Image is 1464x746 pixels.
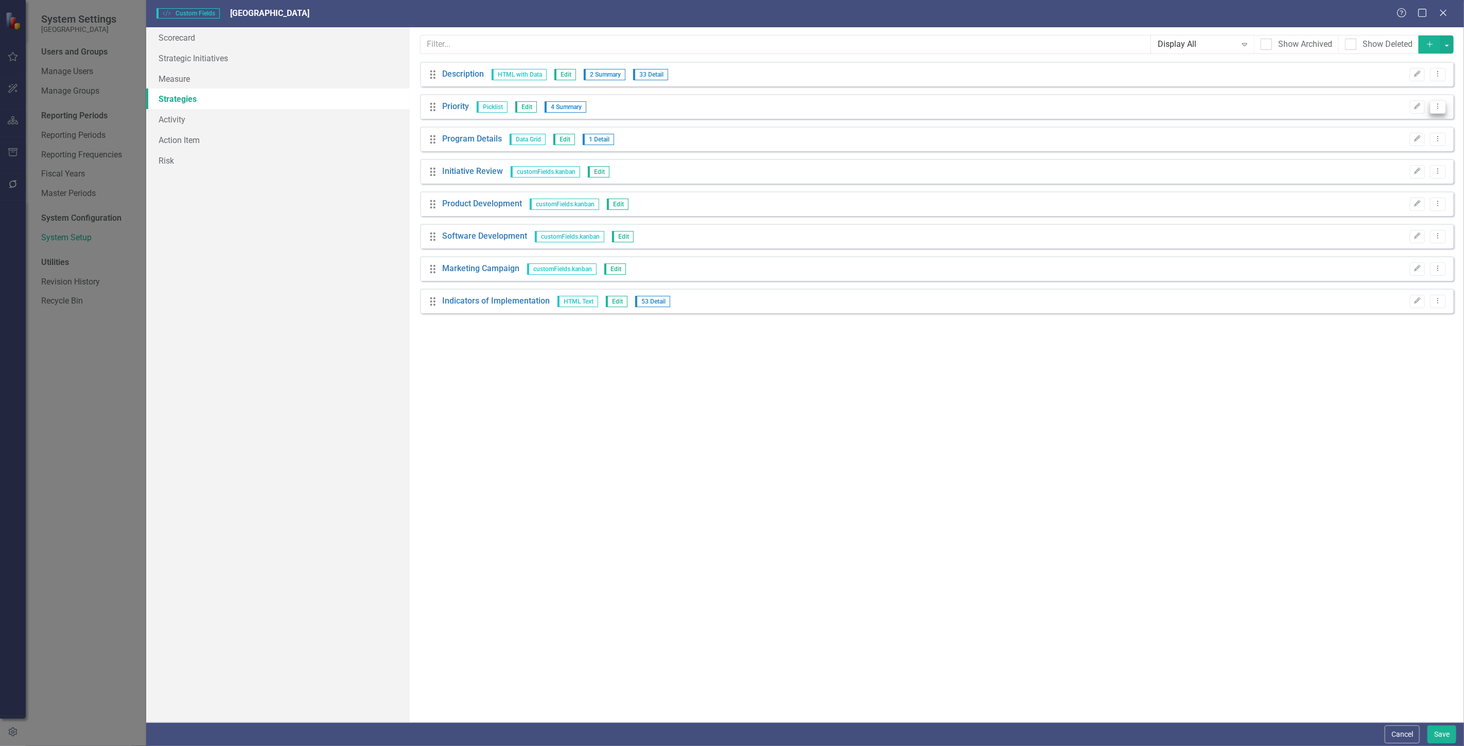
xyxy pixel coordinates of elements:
[230,8,309,18] span: [GEOGRAPHIC_DATA]
[584,69,625,80] span: 2 Summary
[146,130,410,150] a: Action Item
[1158,39,1236,50] div: Display All
[635,296,670,307] span: 53 Detail
[146,48,410,68] a: Strategic Initiatives
[515,101,537,113] span: Edit
[442,166,503,177] a: Initiative Review
[583,134,614,145] span: 1 Detail
[442,198,522,210] a: Product Development
[492,69,547,80] span: HTML with Data
[1427,725,1456,743] button: Save
[442,133,502,145] a: Program Details
[511,166,580,177] span: customFields.kanban
[633,69,668,80] span: 33 Detail
[612,231,634,242] span: Edit
[1363,39,1413,50] div: Show Deleted
[535,231,604,242] span: customFields.kanban
[545,101,586,113] span: 4 Summary
[442,101,469,113] a: Priority
[530,199,599,210] span: customFields.kanban
[510,134,546,145] span: Data Grid
[554,69,576,80] span: Edit
[442,295,550,307] a: Indicators of Implementation
[442,68,484,80] a: Description
[588,166,609,177] span: Edit
[557,296,598,307] span: HTML Text
[477,101,508,113] span: Picklist
[1278,39,1332,50] div: Show Archived
[146,27,410,48] a: Scorecard
[442,230,527,242] a: Software Development
[146,150,410,171] a: Risk
[146,109,410,130] a: Activity
[146,68,410,89] a: Measure
[527,263,597,275] span: customFields.kanban
[606,296,628,307] span: Edit
[420,35,1151,54] input: Filter...
[553,134,575,145] span: Edit
[146,88,410,109] a: Strategies
[604,263,626,275] span: Edit
[156,8,219,19] span: Custom Fields
[607,199,629,210] span: Edit
[1385,725,1420,743] button: Cancel
[442,263,519,275] a: Marketing Campaign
